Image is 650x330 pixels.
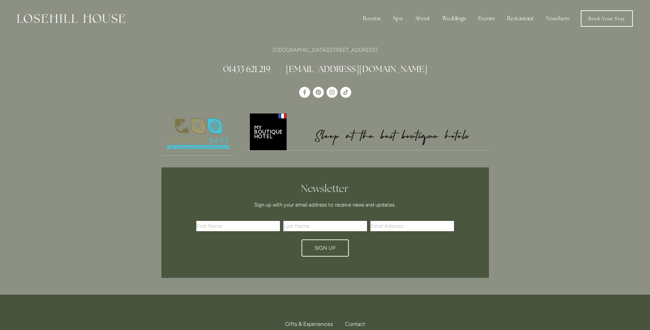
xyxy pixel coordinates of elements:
p: [GEOGRAPHIC_DATA][STREET_ADDRESS] [161,45,489,55]
span: Gifts & Experiences [285,321,333,327]
img: Nature's Safe - Logo [161,112,235,155]
input: First Name [196,221,280,231]
a: Book Your Stay [581,10,633,27]
a: Vouchers [541,12,575,25]
span: Sign Up [315,245,335,251]
div: Rooms [357,12,386,25]
img: Losehill House [17,14,125,23]
h2: Newsletter [199,182,452,195]
div: Restaurant [502,12,539,25]
input: Last Name [283,221,367,231]
div: Events [473,12,500,25]
a: Losehill House Hotel & Spa [299,87,310,98]
button: Sign Up [302,239,349,257]
div: Weddings [437,12,471,25]
a: Nature's Safe - Logo [161,112,235,156]
input: Email Address [370,221,454,231]
a: Pinterest [313,87,324,98]
div: About [409,12,436,25]
a: 01433 621 219 [223,63,270,74]
a: Instagram [327,87,338,98]
a: [EMAIL_ADDRESS][DOMAIN_NAME] [286,63,427,74]
div: Spa [388,12,408,25]
a: TikTok [340,87,351,98]
img: My Boutique Hotel - Logo [246,112,489,150]
p: Sign up with your email address to receive news and updates. [199,201,452,209]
